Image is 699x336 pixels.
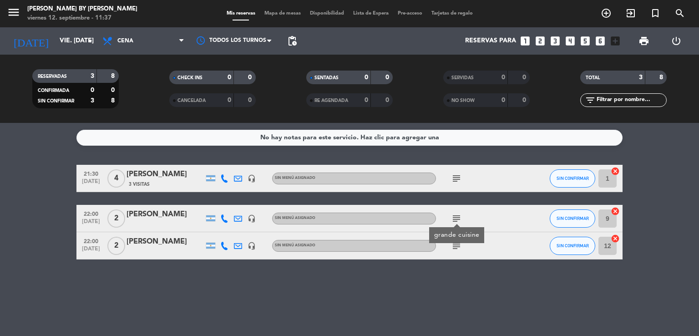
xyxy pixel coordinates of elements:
span: 2 [107,237,125,255]
strong: 0 [365,74,368,81]
i: cancel [611,167,620,176]
span: Pre-acceso [393,11,427,16]
strong: 3 [639,74,643,81]
i: looks_4 [564,35,576,47]
strong: 8 [659,74,665,81]
i: looks_two [534,35,546,47]
strong: 0 [385,74,391,81]
i: add_box [609,35,621,47]
i: [DATE] [7,31,55,51]
span: Cena [117,38,133,44]
i: headset_mic [248,174,256,183]
span: 22:00 [80,235,102,246]
strong: 8 [111,73,116,79]
div: grande cuisine [434,230,480,240]
span: CANCELADA [177,98,206,103]
i: subject [451,240,462,251]
i: turned_in_not [650,8,661,19]
span: pending_actions [287,36,298,46]
strong: 0 [91,87,94,93]
strong: 0 [501,97,505,103]
span: TOTAL [586,76,600,80]
span: Lista de Espera [349,11,393,16]
strong: 0 [522,74,528,81]
input: Filtrar por nombre... [596,95,666,105]
strong: 0 [111,87,116,93]
button: menu [7,5,20,22]
span: SENTADAS [314,76,339,80]
span: 2 [107,209,125,228]
span: [DATE] [80,219,102,229]
i: search [674,8,685,19]
strong: 0 [501,74,505,81]
i: headset_mic [248,242,256,250]
strong: 8 [111,97,116,104]
span: SIN CONFIRMAR [557,243,589,248]
div: viernes 12. septiembre - 11:37 [27,14,137,23]
span: Mapa de mesas [260,11,305,16]
span: SIN CONFIRMAR [557,176,589,181]
span: RE AGENDADA [314,98,348,103]
span: Sin menú asignado [275,244,315,247]
span: 4 [107,169,125,188]
span: Sin menú asignado [275,216,315,220]
i: add_circle_outline [601,8,612,19]
i: cancel [611,207,620,216]
strong: 0 [228,97,231,103]
button: SIN CONFIRMAR [550,209,595,228]
span: SIN CONFIRMAR [38,99,74,103]
i: looks_6 [594,35,606,47]
strong: 0 [228,74,231,81]
button: SIN CONFIRMAR [550,169,595,188]
i: subject [451,213,462,224]
strong: 0 [365,97,368,103]
span: Reservas para [465,37,516,45]
div: No hay notas para este servicio. Haz clic para agregar una [260,132,439,143]
i: looks_5 [579,35,591,47]
span: RESERVADAS [38,74,67,79]
i: headset_mic [248,214,256,223]
div: [PERSON_NAME] [127,168,204,180]
span: Tarjetas de regalo [427,11,477,16]
span: Sin menú asignado [275,176,315,180]
i: menu [7,5,20,19]
div: LOG OUT [660,27,692,55]
i: cancel [611,234,620,243]
span: NO SHOW [451,98,475,103]
div: [PERSON_NAME] [127,236,204,248]
i: looks_3 [549,35,561,47]
span: 22:00 [80,208,102,219]
strong: 0 [248,97,253,103]
i: power_settings_new [671,36,682,46]
span: SERVIDAS [451,76,474,80]
div: [PERSON_NAME] by [PERSON_NAME] [27,5,137,14]
span: [DATE] [80,178,102,189]
span: print [638,36,649,46]
span: CONFIRMADA [38,88,69,93]
strong: 0 [385,97,391,103]
span: SIN CONFIRMAR [557,216,589,221]
span: Disponibilidad [305,11,349,16]
i: arrow_drop_down [85,36,96,46]
button: SIN CONFIRMAR [550,237,595,255]
div: [PERSON_NAME] [127,209,204,220]
i: exit_to_app [625,8,636,19]
span: Mis reservas [222,11,260,16]
span: 3 Visitas [129,181,150,188]
strong: 0 [248,74,253,81]
i: filter_list [585,95,596,106]
strong: 3 [91,73,94,79]
span: 21:30 [80,168,102,178]
strong: 0 [522,97,528,103]
span: [DATE] [80,246,102,256]
i: subject [451,173,462,184]
span: CHECK INS [177,76,203,80]
strong: 3 [91,97,94,104]
i: looks_one [519,35,531,47]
